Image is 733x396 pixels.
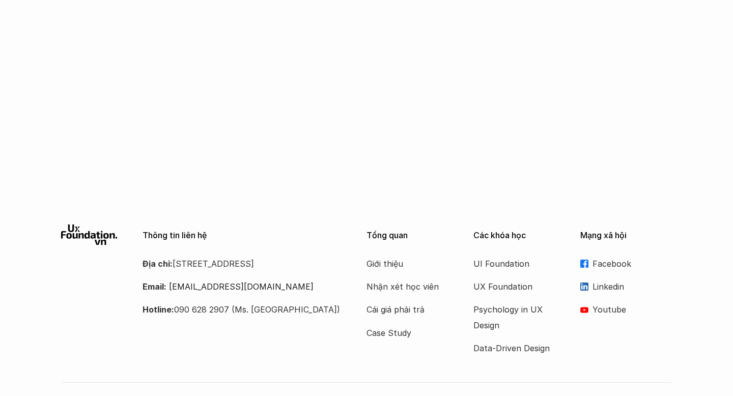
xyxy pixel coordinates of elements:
a: Cái giá phải trả [366,302,448,317]
a: Case Study [366,325,448,341]
a: [EMAIL_ADDRESS][DOMAIN_NAME] [169,281,314,292]
p: Mạng xã hội [580,231,672,240]
strong: Địa chỉ: [143,259,173,269]
p: 090 628 2907 (Ms. [GEOGRAPHIC_DATA]) [143,302,341,317]
p: Thông tin liên hệ [143,231,341,240]
p: Các khóa học [473,231,565,240]
a: UX Foundation [473,279,555,294]
p: [STREET_ADDRESS] [143,256,341,271]
a: Facebook [580,256,672,271]
p: Linkedin [593,279,672,294]
p: Youtube [593,302,672,317]
p: Facebook [593,256,672,271]
p: Tổng quan [366,231,458,240]
a: Linkedin [580,279,672,294]
a: Giới thiệu [366,256,448,271]
a: Data-Driven Design [473,341,555,356]
strong: Hotline: [143,304,174,315]
a: UI Foundation [473,256,555,271]
strong: Email: [143,281,166,292]
a: Nhận xét học viên [366,279,448,294]
a: Psychology in UX Design [473,302,555,333]
a: Youtube [580,302,672,317]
